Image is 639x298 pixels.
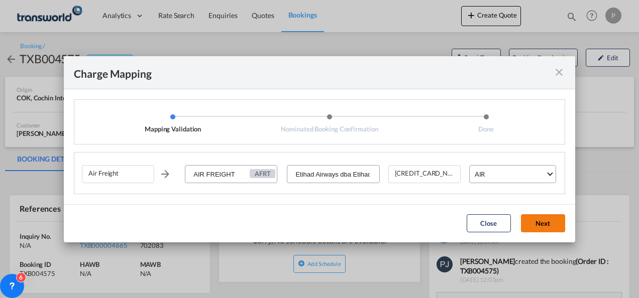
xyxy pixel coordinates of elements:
li: Done [408,113,565,133]
md-icon: icon-arrow-right [159,168,171,180]
div: 300001476072355 [388,165,461,183]
md-dialog: Mapping ValidationNominated Booking ... [64,56,575,242]
md-input-container: Etihad Airways dba Etihad [286,164,380,186]
md-select: Leg Name: AIR [469,165,556,183]
div: AIR [475,170,485,178]
md-input-container: AIR FREIGHT [184,164,278,186]
div: Charge Mapping [74,66,152,79]
div: AFRT [250,169,276,178]
input: Select Service Provider [288,166,379,184]
div: Air Freight [82,165,154,183]
button: Close [467,214,511,232]
md-icon: icon-close fg-AAA8AD cursor [553,66,565,78]
li: Nominated Booking Confirmation [251,113,408,133]
input: Enter Charge name [186,166,277,184]
button: Next [521,214,565,232]
md-input-container: AIR [468,166,557,184]
li: Mapping Validation [94,113,251,133]
body: Editor, editor4 [10,10,174,21]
